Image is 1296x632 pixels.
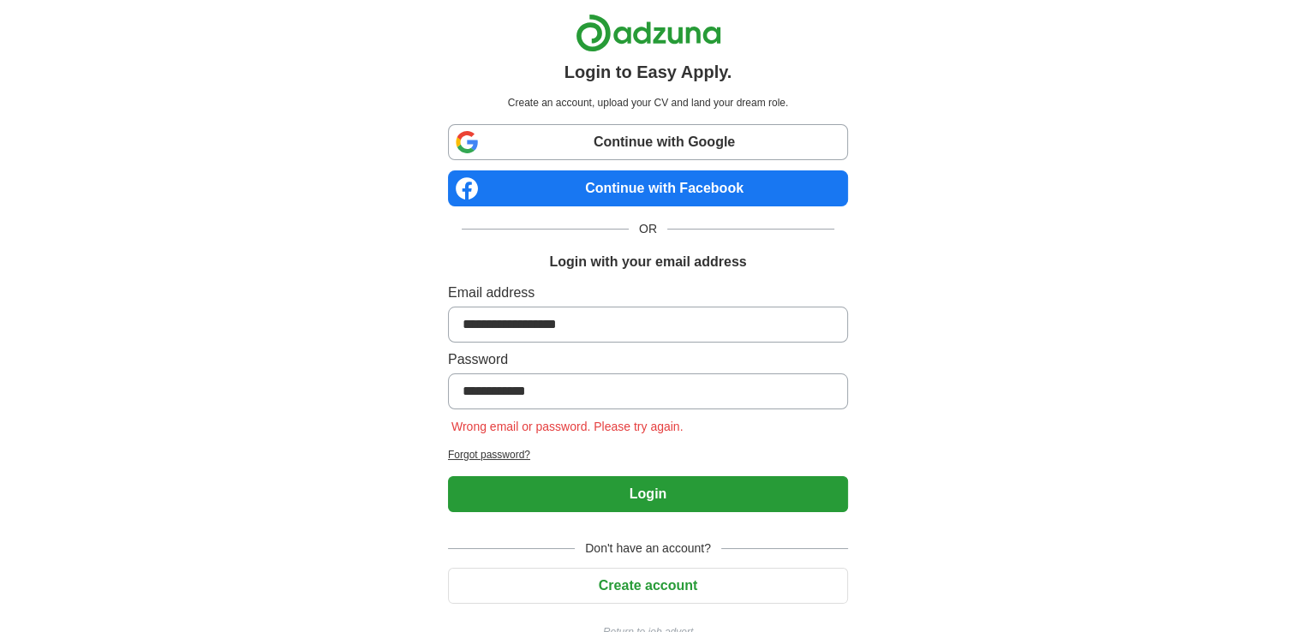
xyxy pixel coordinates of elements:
a: Create account [448,578,848,593]
button: Create account [448,568,848,604]
a: Continue with Google [448,124,848,160]
img: Adzuna logo [576,14,721,52]
label: Password [448,349,848,370]
button: Login [448,476,848,512]
label: Email address [448,283,848,303]
h1: Login with your email address [549,252,746,272]
p: Create an account, upload your CV and land your dream role. [451,95,845,110]
span: Don't have an account? [575,540,721,557]
a: Forgot password? [448,447,848,462]
h1: Login to Easy Apply. [564,59,732,85]
span: Wrong email or password. Please try again. [448,420,687,433]
a: Continue with Facebook [448,170,848,206]
span: OR [629,220,667,238]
